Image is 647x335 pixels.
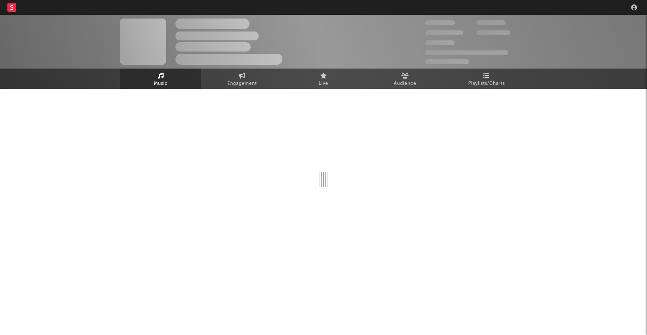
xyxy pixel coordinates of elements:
[120,69,201,89] a: Music
[476,20,506,25] span: 100.000
[425,30,463,35] span: 50.000.000
[154,79,168,88] span: Music
[425,50,508,55] span: 50.000.000 Monthly Listeners
[394,79,416,88] span: Audience
[201,69,283,89] a: Engagement
[468,79,505,88] span: Playlists/Charts
[425,40,455,45] span: 100.000
[425,59,469,64] span: Jump Score: 85.0
[227,79,257,88] span: Engagement
[476,30,510,35] span: 1.000.000
[446,69,527,89] a: Playlists/Charts
[283,69,364,89] a: Live
[319,79,328,88] span: Live
[425,20,455,25] span: 300.000
[364,69,446,89] a: Audience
